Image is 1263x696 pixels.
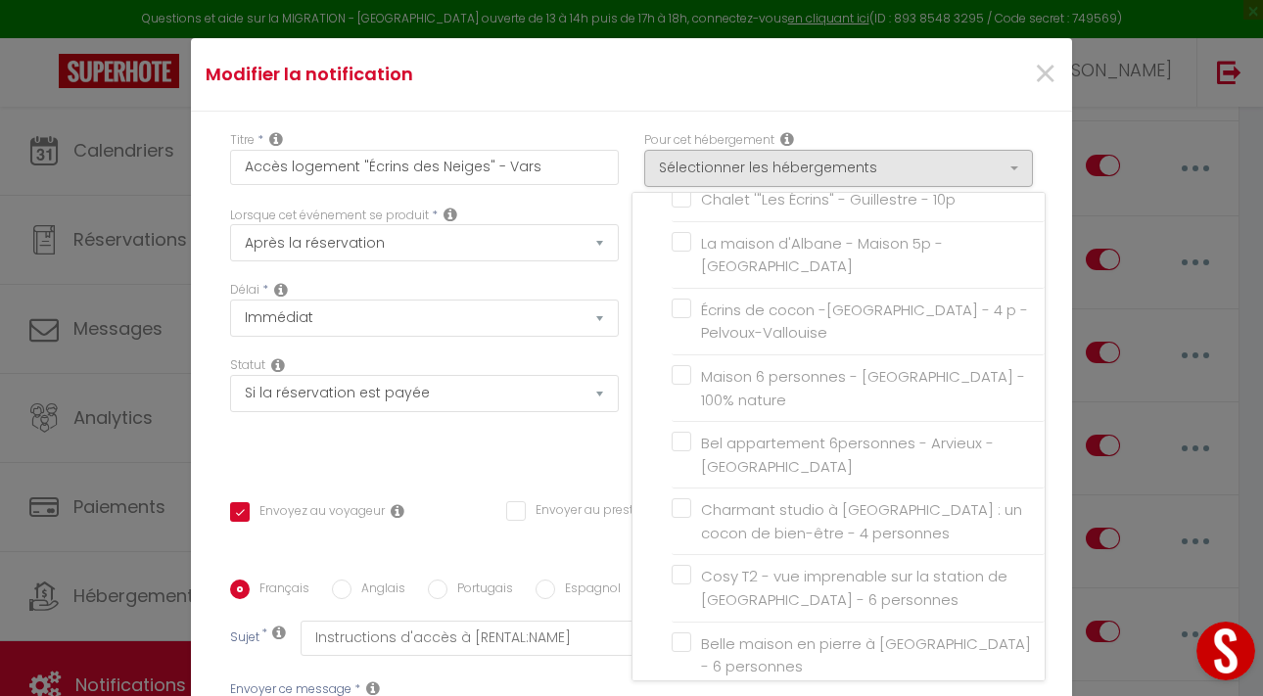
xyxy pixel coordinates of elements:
span: Maison 6 personnes - [GEOGRAPHIC_DATA] - 100% nature [701,366,1025,410]
button: Sélectionner les hébergements [644,150,1033,187]
label: Portugais [447,580,513,601]
span: Écrins de cocon -[GEOGRAPHIC_DATA] - 4 p - Pelvoux-Vallouise [701,300,1028,344]
i: Event Occur [444,207,457,222]
label: Espagnol [555,580,621,601]
h4: Modifier la notification [206,61,765,88]
i: Subject [272,625,286,640]
i: Title [269,131,283,147]
i: Envoyer au voyageur [391,503,404,519]
label: Titre [230,131,255,150]
iframe: LiveChat chat widget [1181,614,1263,696]
i: This Rental [780,131,794,147]
label: Sujet [230,628,259,649]
span: Charmant studio à [GEOGRAPHIC_DATA] : un cocon de bien-être - 4 personnes [701,499,1022,543]
label: Statut [230,356,265,375]
label: Délai [230,281,259,300]
label: Lorsque cet événement se produit [230,207,429,225]
i: Message [366,680,380,696]
label: Pour cet hébergement [644,131,774,150]
button: Close [1033,54,1057,96]
i: Booking status [271,357,285,373]
i: Action Time [274,282,288,298]
span: La maison d'Albane - Maison 5p - [GEOGRAPHIC_DATA] [701,233,943,277]
label: Anglais [351,580,405,601]
label: Français [250,580,309,601]
span: × [1033,45,1057,104]
span: Belle maison en pierre à [GEOGRAPHIC_DATA] - 6 personnes [701,633,1031,677]
span: Cosy T2 - vue imprenable sur la station de [GEOGRAPHIC_DATA] - 6 personnes [701,566,1007,610]
span: Bel appartement 6personnes - Arvieux - [GEOGRAPHIC_DATA] [701,433,994,477]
